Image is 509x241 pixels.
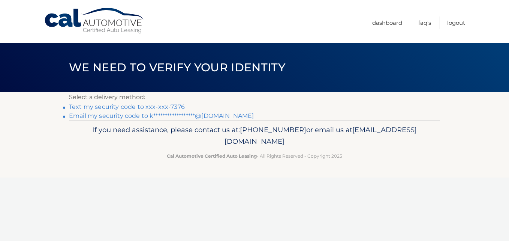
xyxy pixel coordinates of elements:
p: Select a delivery method: [69,92,440,102]
span: We need to verify your identity [69,60,285,74]
a: Text my security code to xxx-xxx-7376 [69,103,185,110]
a: Logout [447,17,465,29]
span: [PHONE_NUMBER] [240,125,306,134]
a: Dashboard [372,17,402,29]
p: - All Rights Reserved - Copyright 2025 [74,152,435,160]
strong: Cal Automotive Certified Auto Leasing [167,153,257,159]
a: FAQ's [418,17,431,29]
a: Cal Automotive [44,8,145,34]
p: If you need assistance, please contact us at: or email us at [74,124,435,148]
